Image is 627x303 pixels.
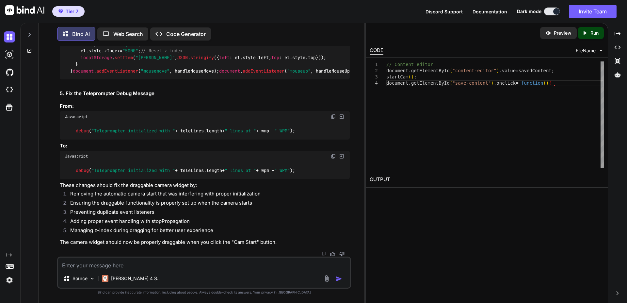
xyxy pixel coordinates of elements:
p: The camera widget should now be properly draggable when you click the "Cam Start" button. [60,239,350,246]
span: ) [491,80,493,86]
img: githubDark [4,67,15,78]
span: Javascript [65,154,88,159]
span: getElementById [411,80,450,86]
span: "[PERSON_NAME]" [136,55,175,60]
img: Open in Browser [339,114,345,120]
span: addEventListener [96,68,138,74]
span: getElementById [411,68,450,73]
span: length [206,128,222,134]
span: ; [551,68,554,73]
span: ) [496,68,499,73]
span: document [73,68,94,74]
img: Pick Models [89,276,95,281]
div: CODE [370,47,383,55]
li: Ensuring the draggable functionality is properly set up when the camera starts [65,199,350,209]
li: Preventing duplicate event listeners [65,209,350,218]
h2: 5. Fix the Teleprompter Debug Message [60,90,350,97]
img: chevron down [598,48,604,53]
span: debug [76,128,89,134]
button: Documentation [473,8,507,15]
span: function [521,80,543,86]
span: document [386,80,408,86]
span: ( [543,80,546,86]
span: " WPM" [274,128,290,134]
div: 1 [370,61,378,68]
div: 3 [370,74,378,80]
span: "save-content" [452,80,491,86]
span: top [308,55,316,60]
span: debug [76,167,89,173]
strong: From: [60,103,74,109]
span: = [516,68,518,73]
img: copy [321,251,326,257]
span: "Teleprompter initialized with " [91,167,175,173]
button: Discord Support [426,8,463,15]
span: Tier 7 [66,8,78,15]
img: copy [331,114,336,119]
li: Removing the automatic camera start that was interfering with proper initialization [65,190,350,199]
span: document [219,68,240,74]
span: zIndex [104,48,120,54]
span: left [258,55,269,60]
span: = [516,80,518,86]
span: Discord Support [426,9,463,14]
h2: OUTPUT [366,172,608,187]
div: 2 [370,68,378,74]
span: ( [450,80,452,86]
img: Open in Browser [339,153,345,159]
span: // Content editor [386,62,433,67]
p: Run [590,30,599,36]
img: darkAi-studio [4,49,15,60]
img: cloudideIcon [4,84,15,95]
span: " WPM" [274,167,290,173]
span: ; [414,74,416,79]
span: ) [546,80,549,86]
li: Adding proper event handling with stopPropagation [65,218,350,227]
span: value [502,68,516,73]
span: Dark mode [517,8,541,15]
strong: To: [60,143,67,149]
img: darkChat [4,31,15,42]
code: ( + teleLines. + + wmp + ); [65,127,296,134]
span: "Teleprompter initialized with " [91,128,175,134]
span: . [408,68,411,73]
span: startCam [386,74,408,79]
span: Javascript [65,114,88,119]
span: " lines at " [225,128,256,134]
span: JSON [177,55,188,60]
span: document [386,68,408,73]
span: ( [408,74,411,79]
span: top [271,55,279,60]
img: dislike [339,251,345,257]
p: These changes should fix the draggable camera widget by: [60,182,350,189]
span: "content-editor" [452,68,496,73]
span: localStorage [81,55,112,60]
span: Documentation [473,9,507,14]
p: Source [72,275,88,282]
img: settings [4,275,15,286]
p: Code Generator [166,30,206,38]
img: like [330,251,335,257]
span: "mousemove" [141,68,169,74]
span: left [219,55,230,60]
img: icon [336,276,342,282]
span: { [549,80,551,86]
li: Managing z-index during dragging for better user experience [65,227,350,236]
span: onclick [496,80,516,86]
p: [PERSON_NAME] 4 S.. [111,275,160,282]
span: "5000" [122,48,138,54]
img: preview [545,30,551,36]
p: Bind can provide inaccurate information, including about people. Always double-check its answers.... [57,290,351,295]
div: 4 [370,80,378,86]
span: . [408,80,411,86]
code: ( + teleLines. + + wpm + ); [65,167,296,174]
span: . [493,80,496,86]
span: style [292,55,305,60]
button: Invite Team [569,5,617,18]
span: stringify [190,55,214,60]
span: style [88,48,102,54]
img: premium [58,9,63,13]
span: // Reset z-index [141,48,183,54]
p: Bind AI [72,30,90,38]
span: style [243,55,256,60]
